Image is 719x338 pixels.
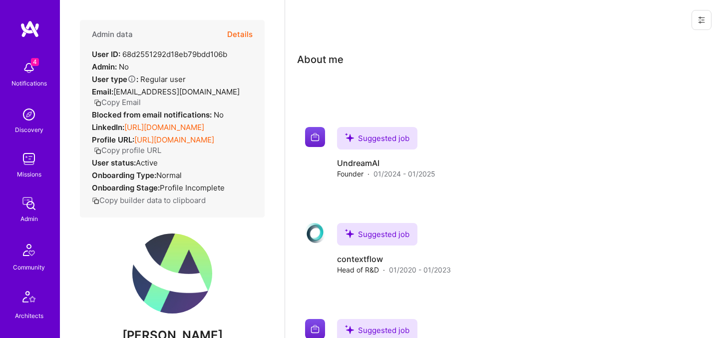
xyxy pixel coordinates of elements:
[94,145,161,155] button: Copy profile URL
[345,229,354,238] i: icon SuggestedTeams
[92,197,99,204] i: icon Copy
[92,61,129,72] div: No
[92,170,156,180] strong: Onboarding Type:
[367,168,369,179] span: ·
[20,20,40,38] img: logo
[92,158,136,167] strong: User status:
[17,169,41,179] div: Missions
[305,127,325,147] img: Company logo
[337,223,417,245] div: Suggested job
[305,223,325,243] img: Company logo
[92,62,117,71] strong: Admin:
[337,168,363,179] span: Founder
[160,183,225,192] span: Profile Incomplete
[17,286,41,310] img: Architects
[13,262,45,272] div: Community
[15,310,43,321] div: Architects
[19,58,39,78] img: bell
[19,193,39,213] img: admin teamwork
[337,157,435,168] h4: UndreamAI
[134,135,214,144] a: [URL][DOMAIN_NAME]
[297,52,344,67] div: About me
[345,325,354,334] i: icon SuggestedTeams
[11,78,47,88] div: Notifications
[373,168,435,179] span: 01/2024 - 01/2025
[92,135,134,144] strong: Profile URL:
[17,238,41,262] img: Community
[92,74,138,84] strong: User type :
[94,147,101,154] i: icon Copy
[127,74,136,83] i: Help
[92,110,214,119] strong: Blocked from email notifications:
[92,49,120,59] strong: User ID:
[92,30,133,39] h4: Admin data
[345,133,354,142] i: icon SuggestedTeams
[337,253,451,264] h4: contextflow
[92,183,160,192] strong: Onboarding Stage:
[383,264,385,275] span: ·
[15,124,43,135] div: Discovery
[20,213,38,224] div: Admin
[94,99,101,106] i: icon Copy
[19,104,39,124] img: discovery
[94,97,141,107] button: Copy Email
[132,233,212,313] img: User Avatar
[113,87,240,96] span: [EMAIL_ADDRESS][DOMAIN_NAME]
[19,149,39,169] img: teamwork
[92,74,186,84] div: Regular user
[92,122,124,132] strong: LinkedIn:
[92,195,206,205] button: Copy builder data to clipboard
[92,87,113,96] strong: Email:
[156,170,182,180] span: normal
[92,109,224,120] div: No
[92,49,227,59] div: 68d2551292d18eb79bdd106b
[136,158,158,167] span: Active
[337,264,379,275] span: Head of R&D
[337,127,417,149] div: Suggested job
[389,264,451,275] span: 01/2020 - 01/2023
[124,122,204,132] a: [URL][DOMAIN_NAME]
[31,58,39,66] span: 4
[227,20,253,49] button: Details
